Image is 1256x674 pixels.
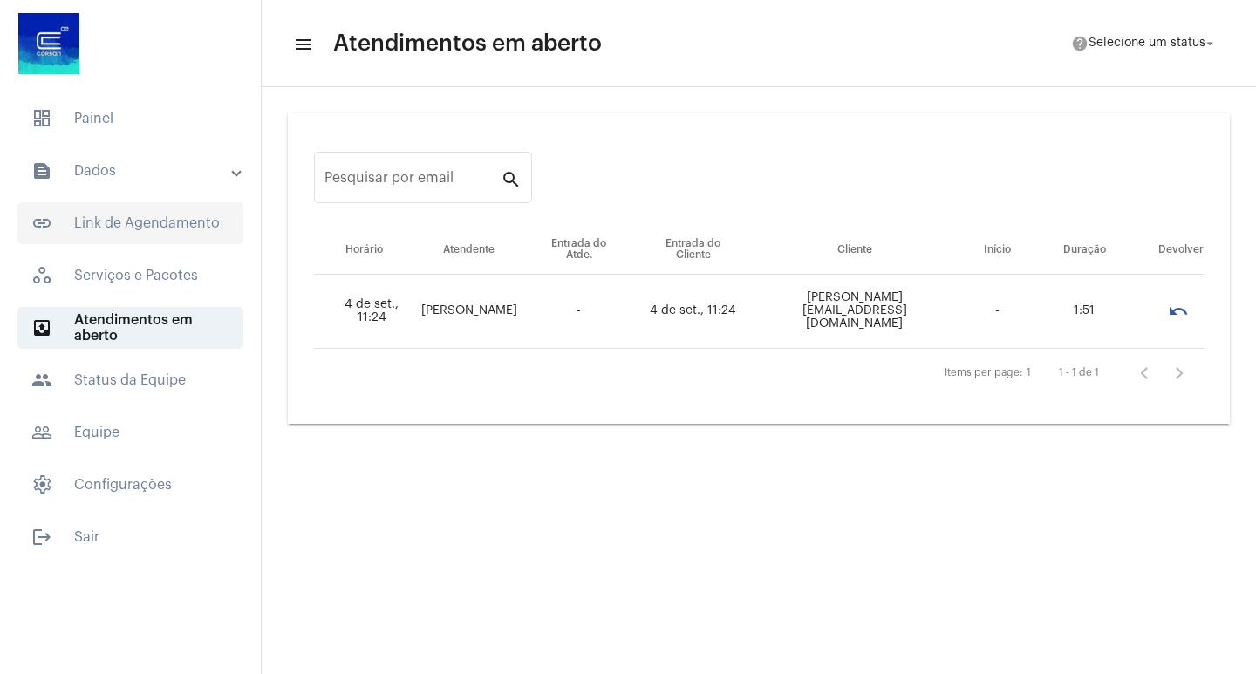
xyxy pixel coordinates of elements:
img: d4669ae0-8c07-2337-4f67-34b0df7f5ae4.jpeg [14,9,84,78]
mat-icon: sidenav icon [31,370,52,391]
input: Pesquisar por email [324,174,501,189]
mat-icon: sidenav icon [31,527,52,548]
th: Duração [1037,226,1132,275]
th: Início [958,226,1037,275]
span: Atendimentos em aberto [17,307,243,349]
button: Próxima página [1162,356,1197,391]
th: Entrada do Atde. [523,226,636,275]
div: 1 [1027,367,1031,378]
div: Items per page: [945,367,1023,378]
span: Configurações [17,464,243,506]
span: Sair [17,516,243,558]
td: - [523,275,636,349]
div: 1 - 1 de 1 [1059,367,1099,378]
button: Selecione um status [1061,26,1228,61]
span: Serviços e Pacotes [17,255,243,296]
mat-icon: help [1071,35,1089,52]
mat-icon: sidenav icon [293,34,311,55]
span: Equipe [17,412,243,453]
td: 4 de set., 11:24 [314,275,415,349]
span: Link de Agendamento [17,202,243,244]
span: Painel [17,98,243,140]
td: 1:51 [1037,275,1132,349]
td: 4 de set., 11:24 [635,275,751,349]
th: Devolver [1132,226,1204,275]
th: Cliente [751,226,958,275]
span: sidenav icon [31,108,52,129]
mat-icon: undo [1168,301,1189,322]
span: sidenav icon [31,265,52,286]
td: [PERSON_NAME] [415,275,523,349]
mat-icon: sidenav icon [31,213,52,234]
td: - [958,275,1037,349]
span: Atendimentos em aberto [333,30,602,58]
span: Status da Equipe [17,359,243,401]
button: Página anterior [1127,356,1162,391]
mat-panel-title: Dados [31,160,233,181]
th: Entrada do Cliente [635,226,751,275]
mat-icon: sidenav icon [31,422,52,443]
td: [PERSON_NAME][EMAIL_ADDRESS][DOMAIN_NAME] [751,275,958,349]
span: Selecione um status [1089,37,1205,50]
span: sidenav icon [31,474,52,495]
th: Atendente [415,226,523,275]
mat-chip-list: selection [1138,294,1204,329]
mat-icon: sidenav icon [31,160,52,181]
mat-icon: search [501,168,522,189]
mat-icon: sidenav icon [31,317,52,338]
mat-icon: arrow_drop_down [1202,36,1218,51]
mat-expansion-panel-header: sidenav iconDados [10,150,261,192]
th: Horário [314,226,415,275]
